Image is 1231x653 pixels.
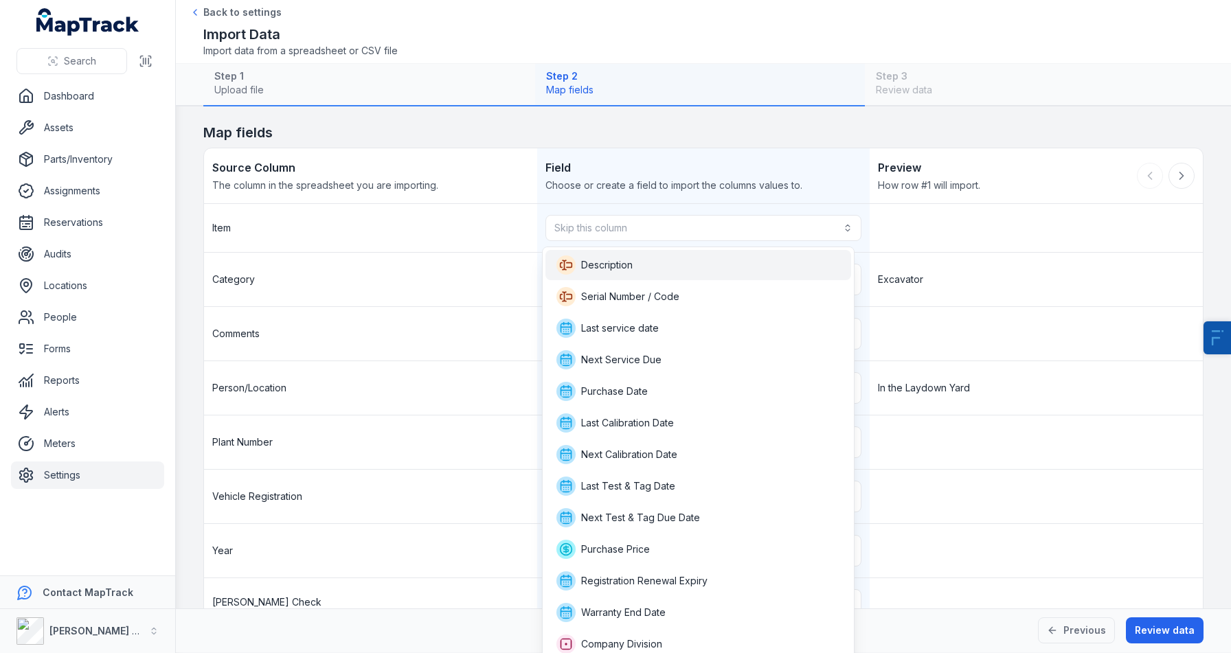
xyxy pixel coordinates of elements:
span: Next Calibration Date [581,448,677,461]
button: Skip this column [545,215,862,241]
span: Warranty End Date [581,606,666,619]
span: Last service date [581,321,659,335]
span: Company Division [581,637,662,651]
span: Purchase Price [581,542,650,556]
span: Serial Number / Code [581,290,679,303]
span: Registration Renewal Expiry [581,574,708,588]
span: Next Test & Tag Due Date [581,511,700,525]
span: Last Calibration Date [581,416,674,430]
span: Description [581,258,633,272]
span: Purchase Date [581,385,648,398]
span: Next Service Due [581,353,662,367]
span: Last Test & Tag Date [581,479,675,493]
